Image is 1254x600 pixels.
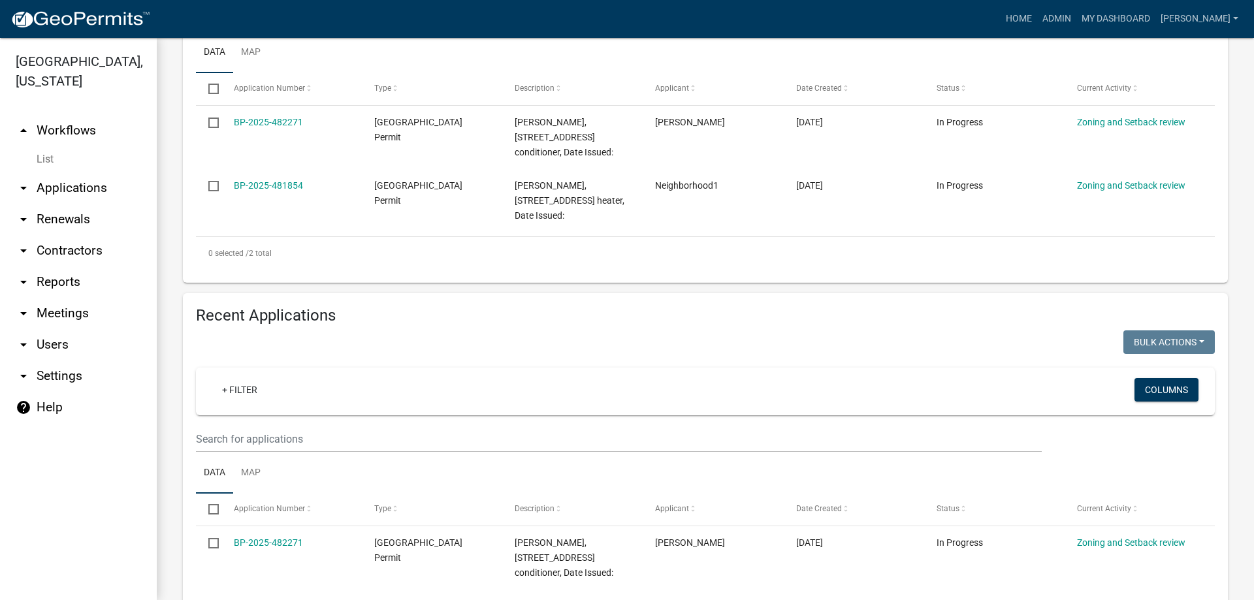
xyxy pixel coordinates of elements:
[643,494,783,525] datatable-header-cell: Applicant
[234,180,303,191] a: BP-2025-481854
[1077,84,1131,93] span: Current Activity
[196,426,1042,452] input: Search for applications
[1077,537,1185,548] a: Zoning and Setback review
[1134,378,1198,402] button: Columns
[16,180,31,196] i: arrow_drop_down
[16,123,31,138] i: arrow_drop_up
[1077,117,1185,127] a: Zoning and Setback review
[234,537,303,548] a: BP-2025-482271
[196,237,1215,270] div: 2 total
[655,180,718,191] span: Neighborhood1
[796,117,823,127] span: 09/22/2025
[212,378,268,402] a: + Filter
[221,494,361,525] datatable-header-cell: Application Number
[796,504,842,513] span: Date Created
[1037,7,1076,31] a: Admin
[655,117,725,127] span: Ashley Schultz
[1077,180,1185,191] a: Zoning and Setback review
[937,117,983,127] span: In Progress
[515,117,613,157] span: JOSHUA NIGBOR, 27905 VASSAR ST NE, Air conditioner, Date Issued:
[515,504,555,513] span: Description
[515,84,555,93] span: Description
[16,368,31,384] i: arrow_drop_down
[937,180,983,191] span: In Progress
[362,494,502,525] datatable-header-cell: Type
[362,73,502,104] datatable-header-cell: Type
[16,337,31,353] i: arrow_drop_down
[234,117,303,127] a: BP-2025-482271
[502,73,643,104] datatable-header-cell: Description
[783,494,924,525] datatable-header-cell: Date Created
[233,32,268,74] a: Map
[196,452,233,494] a: Data
[196,306,1215,325] h4: Recent Applications
[937,84,959,93] span: Status
[374,84,391,93] span: Type
[643,73,783,104] datatable-header-cell: Applicant
[1065,73,1205,104] datatable-header-cell: Current Activity
[515,537,613,578] span: JOSHUA NIGBOR, 27905 VASSAR ST NE, Air conditioner, Date Issued:
[655,84,689,93] span: Applicant
[924,73,1065,104] datatable-header-cell: Status
[515,180,624,221] span: CARL D ANDERSON, 1401 397TH AVE NE, Water heater, Date Issued:
[937,504,959,513] span: Status
[196,32,233,74] a: Data
[1076,7,1155,31] a: My Dashboard
[374,117,462,142] span: Isanti County Building Permit
[196,73,221,104] datatable-header-cell: Select
[16,274,31,290] i: arrow_drop_down
[655,504,689,513] span: Applicant
[234,84,305,93] span: Application Number
[796,84,842,93] span: Date Created
[924,494,1065,525] datatable-header-cell: Status
[374,180,462,206] span: Isanti County Building Permit
[16,243,31,259] i: arrow_drop_down
[16,400,31,415] i: help
[1065,494,1205,525] datatable-header-cell: Current Activity
[502,494,643,525] datatable-header-cell: Description
[374,504,391,513] span: Type
[16,212,31,227] i: arrow_drop_down
[1155,7,1244,31] a: [PERSON_NAME]
[783,73,924,104] datatable-header-cell: Date Created
[1123,330,1215,354] button: Bulk Actions
[233,452,268,494] a: Map
[234,504,305,513] span: Application Number
[221,73,361,104] datatable-header-cell: Application Number
[796,180,823,191] span: 09/22/2025
[1001,7,1037,31] a: Home
[208,249,249,258] span: 0 selected /
[655,537,725,548] span: Ashley Schultz
[937,537,983,548] span: In Progress
[16,306,31,321] i: arrow_drop_down
[796,537,823,548] span: 09/22/2025
[1077,504,1131,513] span: Current Activity
[374,537,462,563] span: Isanti County Building Permit
[196,494,221,525] datatable-header-cell: Select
